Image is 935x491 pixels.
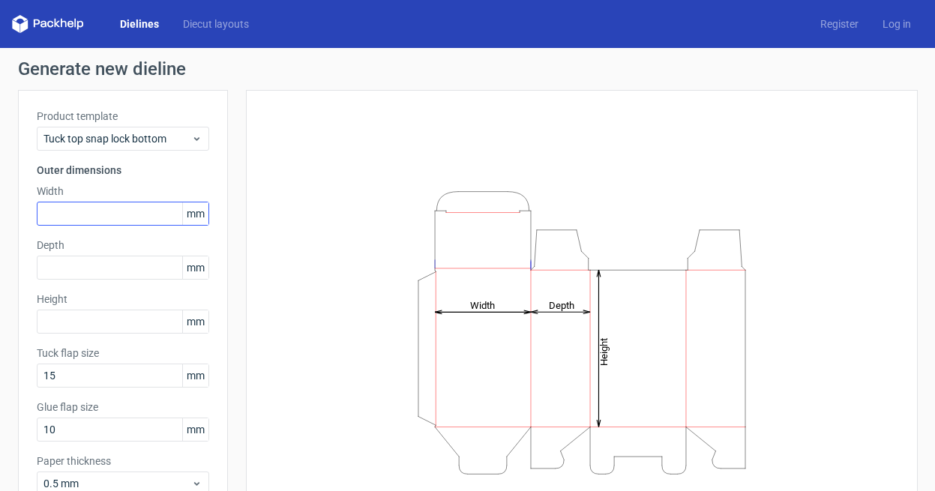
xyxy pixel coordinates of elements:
label: Tuck flap size [37,346,209,361]
span: 0.5 mm [43,476,191,491]
label: Paper thickness [37,454,209,469]
span: Tuck top snap lock bottom [43,131,191,146]
a: Dielines [108,16,171,31]
tspan: Width [469,299,494,310]
label: Depth [37,238,209,253]
label: Height [37,292,209,307]
label: Glue flap size [37,400,209,415]
span: mm [182,364,208,387]
a: Log in [871,16,923,31]
h3: Outer dimensions [37,163,209,178]
label: Width [37,184,209,199]
a: Register [808,16,871,31]
tspan: Height [598,337,610,365]
a: Diecut layouts [171,16,261,31]
label: Product template [37,109,209,124]
span: mm [182,310,208,333]
span: mm [182,256,208,279]
h1: Generate new dieline [18,60,918,78]
span: mm [182,418,208,441]
tspan: Depth [549,299,574,310]
span: mm [182,202,208,225]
